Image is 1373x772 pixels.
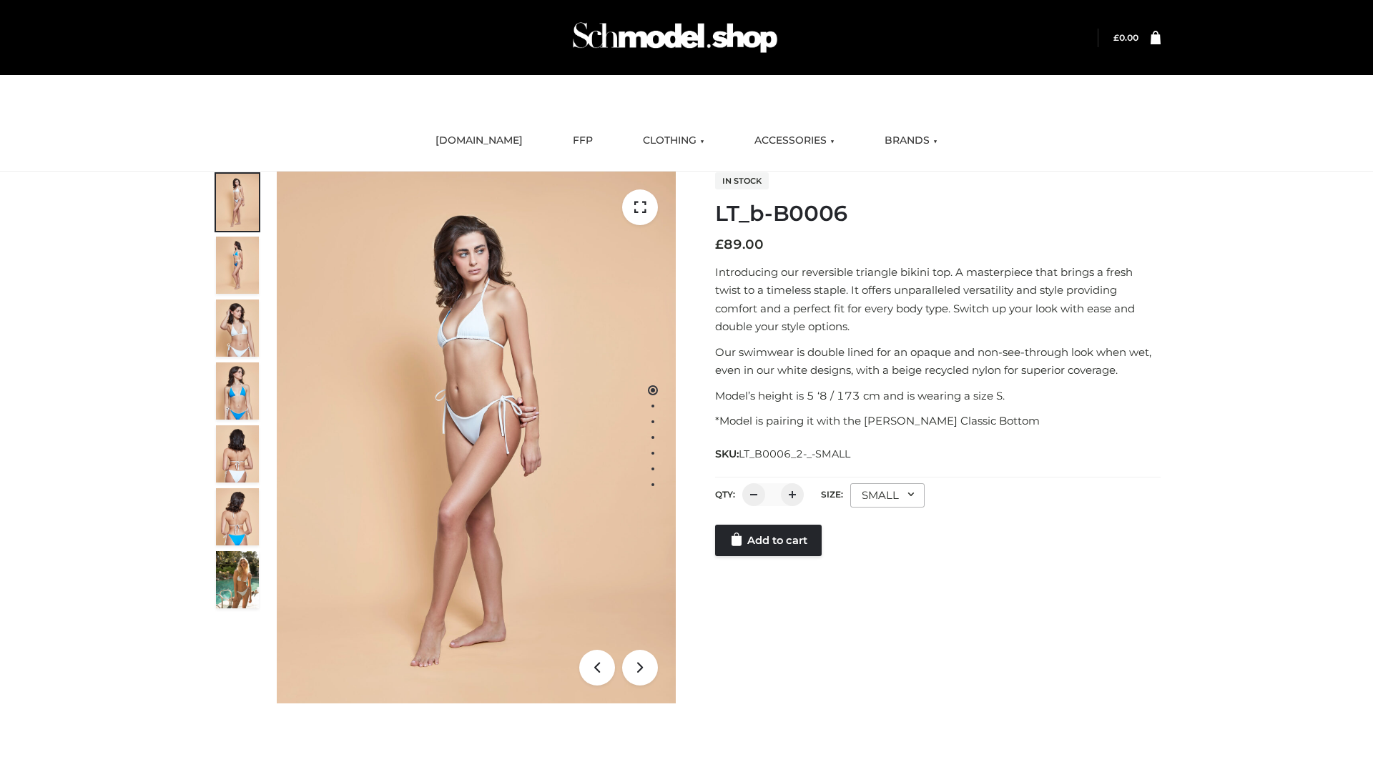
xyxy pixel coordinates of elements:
img: ArielClassicBikiniTop_CloudNine_AzureSky_OW114ECO_1 [277,172,676,703]
img: ArielClassicBikiniTop_CloudNine_AzureSky_OW114ECO_1-scaled.jpg [216,174,259,231]
label: QTY: [715,489,735,500]
img: ArielClassicBikiniTop_CloudNine_AzureSky_OW114ECO_8-scaled.jpg [216,488,259,545]
span: In stock [715,172,769,189]
a: Add to cart [715,525,822,556]
img: ArielClassicBikiniTop_CloudNine_AzureSky_OW114ECO_7-scaled.jpg [216,425,259,482]
bdi: 0.00 [1113,32,1138,43]
img: Arieltop_CloudNine_AzureSky2.jpg [216,551,259,608]
div: SMALL [850,483,925,508]
h1: LT_b-B0006 [715,201,1161,227]
a: £0.00 [1113,32,1138,43]
a: BRANDS [874,125,948,157]
a: FFP [562,125,604,157]
bdi: 89.00 [715,237,764,252]
a: [DOMAIN_NAME] [425,125,533,157]
span: £ [715,237,724,252]
img: ArielClassicBikiniTop_CloudNine_AzureSky_OW114ECO_3-scaled.jpg [216,300,259,357]
span: £ [1113,32,1119,43]
img: ArielClassicBikiniTop_CloudNine_AzureSky_OW114ECO_4-scaled.jpg [216,362,259,420]
a: CLOTHING [632,125,715,157]
p: Model’s height is 5 ‘8 / 173 cm and is wearing a size S. [715,387,1161,405]
p: Introducing our reversible triangle bikini top. A masterpiece that brings a fresh twist to a time... [715,263,1161,336]
img: Schmodel Admin 964 [568,9,782,66]
p: Our swimwear is double lined for an opaque and non-see-through look when wet, even in our white d... [715,343,1161,380]
a: ACCESSORIES [744,125,845,157]
p: *Model is pairing it with the [PERSON_NAME] Classic Bottom [715,412,1161,430]
span: SKU: [715,445,852,462]
label: Size: [821,489,843,500]
img: ArielClassicBikiniTop_CloudNine_AzureSky_OW114ECO_2-scaled.jpg [216,237,259,294]
span: LT_B0006_2-_-SMALL [739,447,850,460]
